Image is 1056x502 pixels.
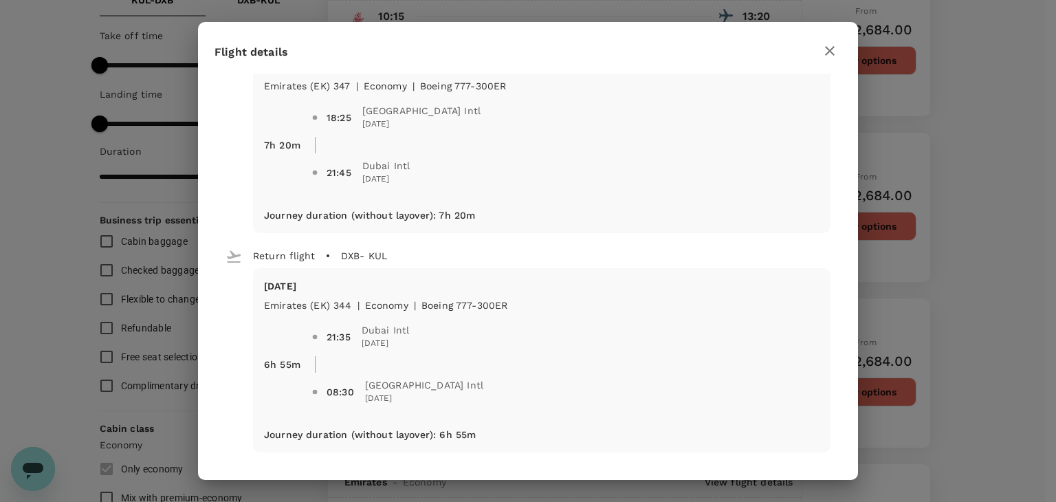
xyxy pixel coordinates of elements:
span: Dubai Intl [362,159,410,173]
div: 08:30 [327,385,354,399]
p: Journey duration (without layover) : 7h 20m [264,208,475,222]
p: economy [364,79,407,93]
p: [DATE] [264,279,819,293]
span: Dubai Intl [362,323,410,337]
p: Boeing 777-300ER [421,298,507,312]
div: 18:25 [327,111,351,124]
p: Journey duration (without layover) : 6h 55m [264,428,476,441]
p: Boeing 777-300ER [420,79,506,93]
p: Emirates (EK) 344 [264,298,352,312]
span: Flight details [214,45,288,58]
p: 7h 20m [264,138,300,152]
p: Return flight [253,249,315,263]
span: [DATE] [362,118,481,131]
span: | [356,80,358,91]
span: [DATE] [362,337,410,351]
p: DXB - KUL [341,249,387,263]
span: [GEOGRAPHIC_DATA] Intl [365,378,483,392]
p: Emirates (EK) 347 [264,79,351,93]
p: 6h 55m [264,358,300,371]
span: [GEOGRAPHIC_DATA] Intl [362,104,481,118]
p: economy [365,298,408,312]
span: | [412,80,415,91]
div: 21:45 [327,166,351,179]
span: [DATE] [365,392,483,406]
div: 21:35 [327,330,351,344]
span: [DATE] [362,173,410,186]
span: | [357,300,360,311]
span: | [414,300,416,311]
